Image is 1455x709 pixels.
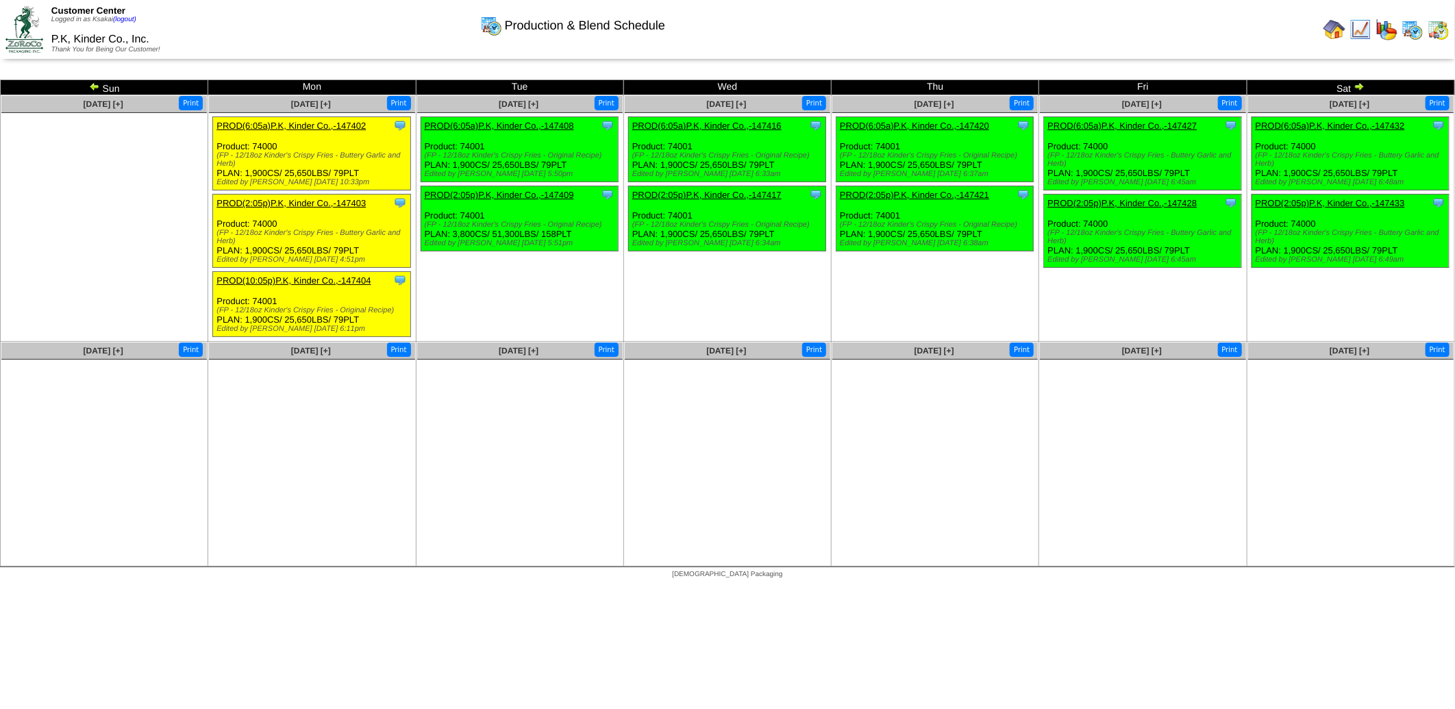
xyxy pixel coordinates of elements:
img: Tooltip [1017,119,1030,132]
button: Print [1426,96,1450,110]
td: Tue [416,80,623,95]
img: calendarprod.gif [480,14,502,36]
div: (FP - 12/18oz Kinder's Crispy Fries - Original Recipe) [425,221,618,229]
td: Sat [1247,80,1454,95]
a: [DATE] [+] [84,346,123,356]
button: Print [595,96,619,110]
div: Product: 74000 PLAN: 1,900CS / 25,650LBS / 79PLT [1044,195,1241,268]
div: Edited by [PERSON_NAME] [DATE] 6:11pm [216,325,410,333]
a: [DATE] [+] [915,99,954,109]
div: (FP - 12/18oz Kinder's Crispy Fries - Buttery Garlic and Herb) [1256,229,1449,245]
img: Tooltip [393,196,407,210]
div: (FP - 12/18oz Kinder's Crispy Fries - Original Recipe) [216,306,410,314]
div: (FP - 12/18oz Kinder's Crispy Fries - Original Recipe) [840,151,1033,160]
span: Logged in as Ksakai [51,16,136,23]
span: Customer Center [51,5,125,16]
span: [DATE] [+] [291,99,331,109]
img: calendarprod.gif [1402,18,1423,40]
a: [DATE] [+] [499,346,538,356]
span: [DATE] [+] [1330,346,1369,356]
div: Edited by [PERSON_NAME] [DATE] 6:48am [1256,178,1449,186]
img: ZoRoCo_Logo(Green%26Foil)%20jpg.webp [5,6,43,52]
div: Product: 74000 PLAN: 1,900CS / 25,650LBS / 79PLT [1252,117,1449,190]
img: Tooltip [1224,119,1238,132]
td: Mon [208,80,416,95]
button: Print [802,343,826,357]
div: Product: 74001 PLAN: 1,900CS / 25,650LBS / 79PLT [628,186,825,251]
img: Tooltip [1432,119,1445,132]
img: graph.gif [1376,18,1397,40]
button: Print [1426,343,1450,357]
a: PROD(2:05p)P.K, Kinder Co.,-147417 [632,190,782,200]
div: (FP - 12/18oz Kinder's Crispy Fries - Original Recipe) [632,151,825,160]
a: [DATE] [+] [1122,346,1162,356]
a: [DATE] [+] [915,346,954,356]
div: Edited by [PERSON_NAME] [DATE] 6:34am [632,239,825,247]
div: Edited by [PERSON_NAME] [DATE] 4:51pm [216,256,410,264]
a: PROD(10:05p)P.K, Kinder Co.,-147404 [216,275,371,286]
div: Product: 74000 PLAN: 1,900CS / 25,650LBS / 79PLT [213,117,410,190]
a: PROD(2:05p)P.K, Kinder Co.,-147403 [216,198,366,208]
a: PROD(6:05a)P.K, Kinder Co.,-147408 [425,121,574,131]
div: Product: 74001 PLAN: 1,900CS / 25,650LBS / 79PLT [213,272,410,337]
div: Product: 74001 PLAN: 1,900CS / 25,650LBS / 79PLT [836,186,1034,251]
div: Edited by [PERSON_NAME] [DATE] 6:33am [632,170,825,178]
div: Edited by [PERSON_NAME] [DATE] 6:45am [1047,256,1241,264]
a: PROD(6:05a)P.K, Kinder Co.,-147402 [216,121,366,131]
a: [DATE] [+] [291,346,331,356]
span: [DEMOGRAPHIC_DATA] Packaging [672,571,782,578]
button: Print [1218,343,1242,357]
div: Product: 74000 PLAN: 1,900CS / 25,650LBS / 79PLT [1044,117,1241,190]
img: Tooltip [1224,196,1238,210]
span: Thank You for Being Our Customer! [51,46,160,53]
div: (FP - 12/18oz Kinder's Crispy Fries - Buttery Garlic and Herb) [1047,229,1241,245]
a: PROD(6:05a)P.K, Kinder Co.,-147432 [1256,121,1405,131]
span: [DATE] [+] [84,99,123,109]
button: Print [387,343,411,357]
img: Tooltip [1017,188,1030,201]
div: Product: 74001 PLAN: 1,900CS / 25,650LBS / 79PLT [836,117,1034,182]
a: [DATE] [+] [706,99,746,109]
div: Edited by [PERSON_NAME] [DATE] 5:50pm [425,170,618,178]
div: Product: 74001 PLAN: 1,900CS / 25,650LBS / 79PLT [628,117,825,182]
div: (FP - 12/18oz Kinder's Crispy Fries - Original Recipe) [632,221,825,229]
div: (FP - 12/18oz Kinder's Crispy Fries - Original Recipe) [425,151,618,160]
div: Edited by [PERSON_NAME] [DATE] 5:51pm [425,239,618,247]
a: [DATE] [+] [1330,99,1369,109]
a: [DATE] [+] [706,346,746,356]
a: PROD(6:05a)P.K, Kinder Co.,-147416 [632,121,782,131]
button: Print [179,343,203,357]
img: Tooltip [393,119,407,132]
img: arrowright.gif [1354,81,1365,92]
div: Product: 74000 PLAN: 1,900CS / 25,650LBS / 79PLT [213,195,410,268]
a: [DATE] [+] [499,99,538,109]
td: Fri [1039,80,1247,95]
td: Sun [1,80,208,95]
img: home.gif [1323,18,1345,40]
span: Production & Blend Schedule [505,18,665,33]
button: Print [802,96,826,110]
button: Print [1010,96,1034,110]
button: Print [595,343,619,357]
a: PROD(6:05a)P.K, Kinder Co.,-147420 [840,121,989,131]
div: Product: 74000 PLAN: 1,900CS / 25,650LBS / 79PLT [1252,195,1449,268]
button: Print [1010,343,1034,357]
img: arrowleft.gif [89,81,100,92]
a: PROD(2:05p)P.K, Kinder Co.,-147409 [425,190,574,200]
img: Tooltip [1432,196,1445,210]
button: Print [387,96,411,110]
img: Tooltip [809,188,823,201]
a: PROD(6:05a)P.K, Kinder Co.,-147427 [1047,121,1197,131]
div: (FP - 12/18oz Kinder's Crispy Fries - Buttery Garlic and Herb) [1047,151,1241,168]
img: Tooltip [393,273,407,287]
div: Edited by [PERSON_NAME] [DATE] 6:45am [1047,178,1241,186]
div: (FP - 12/18oz Kinder's Crispy Fries - Buttery Garlic and Herb) [216,229,410,245]
span: P.K, Kinder Co., Inc. [51,34,149,45]
div: Edited by [PERSON_NAME] [DATE] 6:38am [840,239,1033,247]
td: Wed [623,80,831,95]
